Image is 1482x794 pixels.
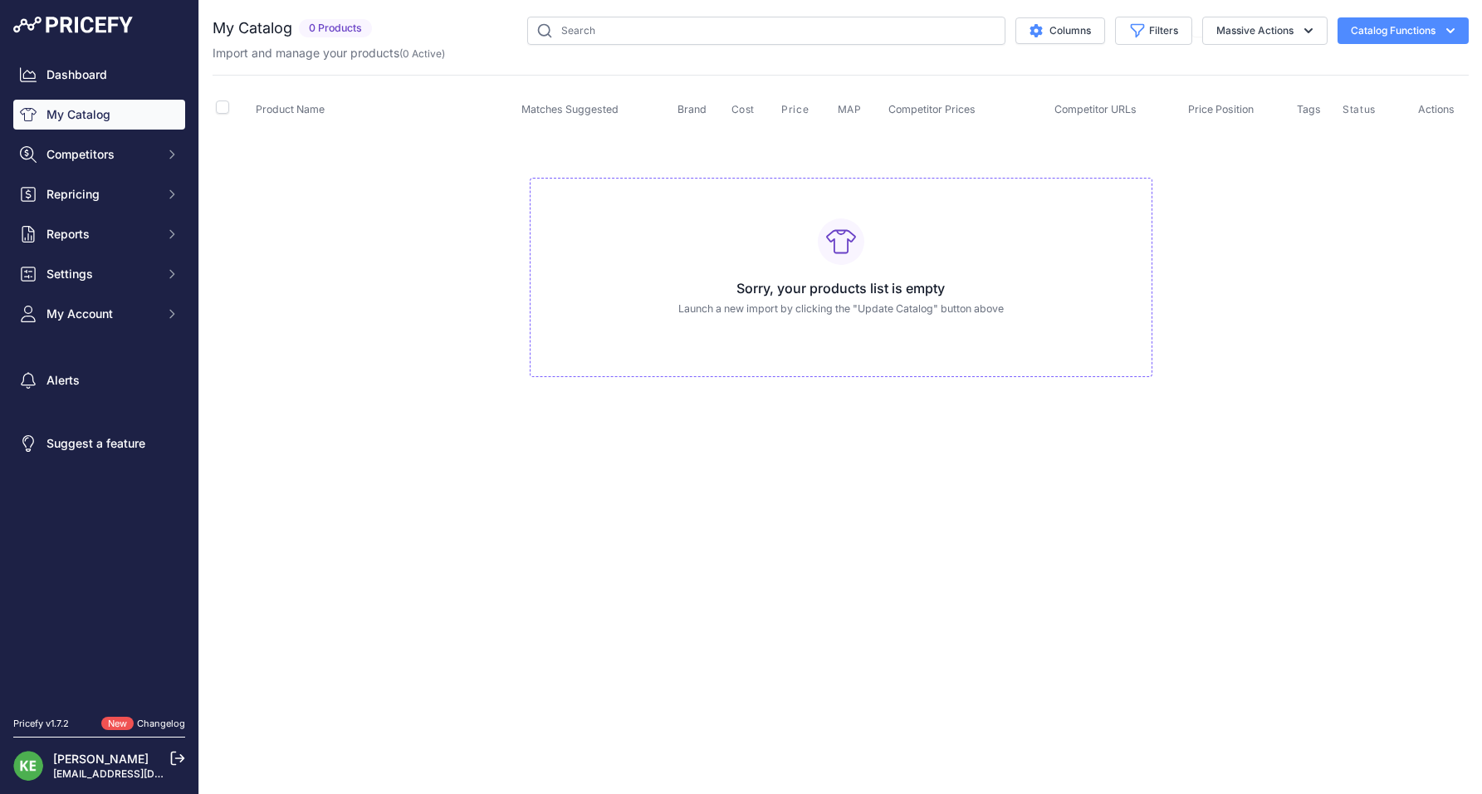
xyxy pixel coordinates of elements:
[137,718,185,729] a: Changelog
[1015,17,1105,44] button: Columns
[213,45,445,61] p: Import and manage your products
[521,103,619,115] span: Matches Suggested
[13,365,185,395] a: Alerts
[1297,103,1321,115] span: Tags
[101,717,134,731] span: New
[1188,103,1254,115] span: Price Position
[838,103,862,116] span: MAP
[13,140,185,169] button: Competitors
[299,19,372,38] span: 0 Products
[53,752,149,766] a: [PERSON_NAME]
[13,60,185,90] a: Dashboard
[53,767,227,780] a: [EMAIL_ADDRESS][DOMAIN_NAME]
[13,219,185,249] button: Reports
[544,278,1138,298] h3: Sorry, your products list is empty
[399,47,445,60] span: ( )
[46,226,155,243] span: Reports
[13,717,69,731] div: Pricefy v1.7.2
[1115,17,1192,45] button: Filters
[1054,103,1137,115] span: Competitor URLs
[1202,17,1328,45] button: Massive Actions
[677,103,707,115] span: Brand
[403,47,442,60] a: 0 Active
[46,146,155,163] span: Competitors
[46,266,155,282] span: Settings
[46,306,155,322] span: My Account
[781,103,812,116] button: Price
[888,103,976,115] span: Competitor Prices
[213,17,292,40] h2: My Catalog
[731,103,758,116] button: Cost
[1338,17,1469,44] button: Catalog Functions
[544,301,1138,317] p: Launch a new import by clicking the "Update Catalog" button above
[13,179,185,209] button: Repricing
[13,60,185,697] nav: Sidebar
[13,299,185,329] button: My Account
[838,103,865,116] button: MAP
[13,259,185,289] button: Settings
[13,429,185,458] a: Suggest a feature
[13,100,185,130] a: My Catalog
[781,103,809,116] span: Price
[1418,103,1455,115] span: Actions
[1343,103,1376,116] span: Status
[1343,103,1379,116] button: Status
[13,17,133,33] img: Pricefy Logo
[256,103,325,115] span: Product Name
[731,103,755,116] span: Cost
[46,186,155,203] span: Repricing
[527,17,1005,45] input: Search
